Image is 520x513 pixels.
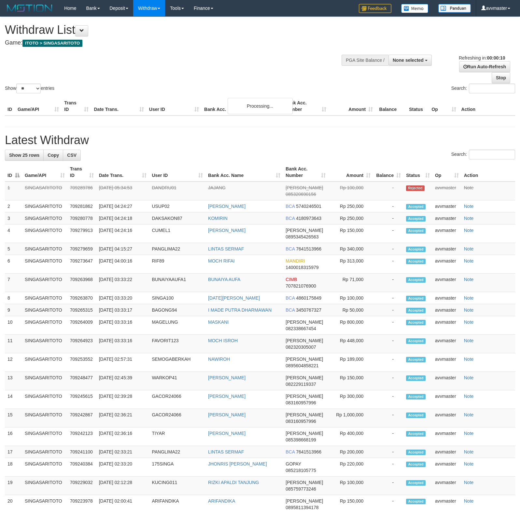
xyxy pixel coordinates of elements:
[406,216,426,222] span: Accepted
[328,335,373,353] td: Rp 448,000
[328,200,373,212] td: Rp 250,000
[208,228,246,233] a: [PERSON_NAME]
[208,498,235,504] a: ARIFANDIKA
[373,182,403,200] td: -
[464,204,474,209] a: Note
[464,216,474,221] a: Note
[286,326,316,331] span: Copy 082338667454 to clipboard
[432,353,461,372] td: avvmaster
[459,55,505,61] span: Refreshing in:
[149,353,205,372] td: SEMOGABERKAH
[5,212,22,224] td: 3
[22,458,67,477] td: SINGASARITOTO
[296,295,321,301] span: Copy 4860175849 to clipboard
[432,182,461,200] td: avvmaster
[406,375,426,381] span: Accepted
[328,372,373,390] td: Rp 150,000
[149,409,205,427] td: GACOR24066
[432,224,461,243] td: avvmaster
[464,394,474,399] a: Note
[464,185,474,190] a: Note
[373,304,403,316] td: -
[373,390,403,409] td: -
[22,477,67,495] td: SINGASARITOTO
[464,431,474,436] a: Note
[296,307,321,313] span: Copy 3450767327 to clipboard
[469,150,515,159] input: Search:
[464,449,474,454] a: Note
[22,316,67,335] td: SINGASARITOTO
[429,97,458,115] th: Op
[432,458,461,477] td: avvmaster
[432,200,461,212] td: avvmaster
[5,255,22,274] td: 6
[22,427,67,446] td: SINGASARITOTO
[464,246,474,251] a: Note
[359,4,391,13] img: Feedback.jpg
[208,338,238,343] a: MOCH ISROH
[208,449,244,454] a: LINTAS SERMAF
[67,224,96,243] td: 709279913
[5,353,22,372] td: 12
[286,204,295,209] span: BCA
[328,182,373,200] td: Rp 100,000
[22,372,67,390] td: SINGASARITOTO
[406,259,426,264] span: Accepted
[96,255,149,274] td: [DATE] 04:00:16
[22,243,67,255] td: SINGASARITOTO
[147,97,202,115] th: User ID
[208,480,259,485] a: RIZKI APALDI TANJUNG
[406,357,426,362] span: Accepted
[373,200,403,212] td: -
[67,427,96,446] td: 709242123
[208,319,229,325] a: MASKANI
[342,55,388,66] div: PGA Site Balance /
[403,163,432,182] th: Status: activate to sort column ascending
[96,353,149,372] td: [DATE] 02:57:31
[406,97,429,115] th: Status
[149,224,205,243] td: CUMEL1
[208,307,272,313] a: I MADE PUTRA DHARMAWAN
[96,446,149,458] td: [DATE] 02:33:21
[149,292,205,304] td: SINGA100
[96,212,149,224] td: [DATE] 04:24:18
[96,274,149,292] td: [DATE] 03:33:22
[296,216,321,221] span: Copy 4180973643 to clipboard
[286,265,318,270] span: Copy 1400018315979 to clipboard
[22,212,67,224] td: SINGASARITOTO
[5,335,22,353] td: 11
[5,316,22,335] td: 10
[149,477,205,495] td: KUCING011
[432,316,461,335] td: avvmaster
[149,446,205,458] td: PANGLIMA22
[328,212,373,224] td: Rp 250,000
[5,163,22,182] th: ID: activate to sort column descending
[286,216,295,221] span: BCA
[5,243,22,255] td: 5
[5,304,22,316] td: 9
[406,462,426,467] span: Accepted
[67,292,96,304] td: 709263870
[464,258,474,263] a: Note
[286,394,323,399] span: [PERSON_NAME]
[464,228,474,233] a: Note
[5,274,22,292] td: 7
[432,427,461,446] td: avvmaster
[328,255,373,274] td: Rp 313,000
[388,55,432,66] button: None selected
[373,335,403,353] td: -
[5,427,22,446] td: 16
[328,390,373,409] td: Rp 300,000
[22,40,82,47] span: ITOTO > SINGASARITOTO
[286,319,323,325] span: [PERSON_NAME]
[286,357,323,362] span: [PERSON_NAME]
[286,382,316,387] span: Copy 082229119337 to clipboard
[296,449,321,454] span: Copy 7641513966 to clipboard
[22,163,67,182] th: Game/API: activate to sort column ascending
[328,274,373,292] td: Rp 71,000
[208,412,246,417] a: [PERSON_NAME]
[286,412,323,417] span: [PERSON_NAME]
[22,304,67,316] td: SINGASARITOTO
[328,458,373,477] td: Rp 220,000
[406,394,426,399] span: Accepted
